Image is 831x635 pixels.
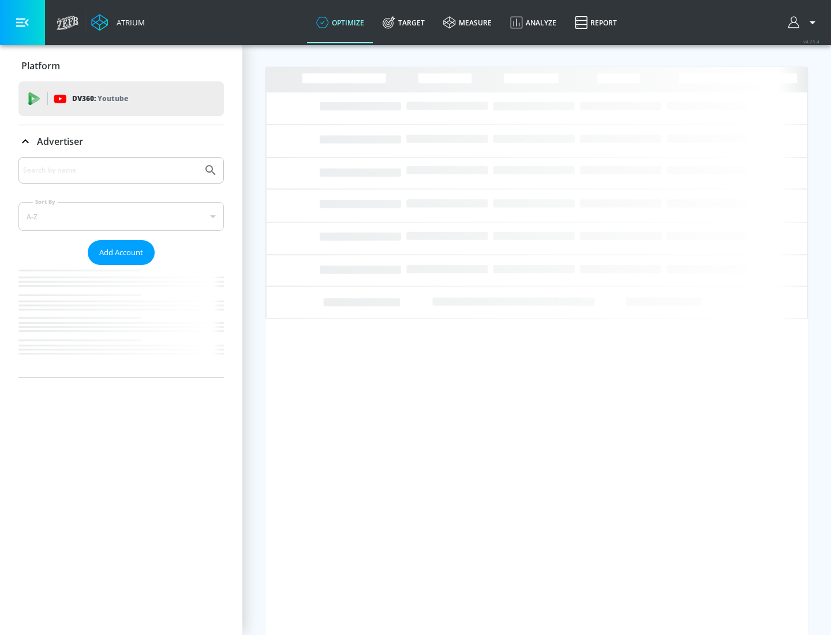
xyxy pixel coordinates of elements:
p: Youtube [98,92,128,104]
div: A-Z [18,202,224,231]
a: Target [373,2,434,43]
p: Advertiser [37,135,83,148]
p: Platform [21,59,60,72]
span: Add Account [99,246,143,259]
label: Sort By [33,198,58,206]
a: Report [566,2,626,43]
div: DV360: Youtube [18,81,224,116]
div: Atrium [112,17,145,28]
span: v 4.25.4 [803,38,819,44]
input: Search by name [23,163,198,178]
div: Advertiser [18,157,224,377]
div: Platform [18,50,224,82]
button: Add Account [88,240,155,265]
div: Advertiser [18,125,224,158]
nav: list of Advertiser [18,265,224,377]
a: optimize [307,2,373,43]
p: DV360: [72,92,128,105]
a: measure [434,2,501,43]
a: Analyze [501,2,566,43]
a: Atrium [91,14,145,31]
